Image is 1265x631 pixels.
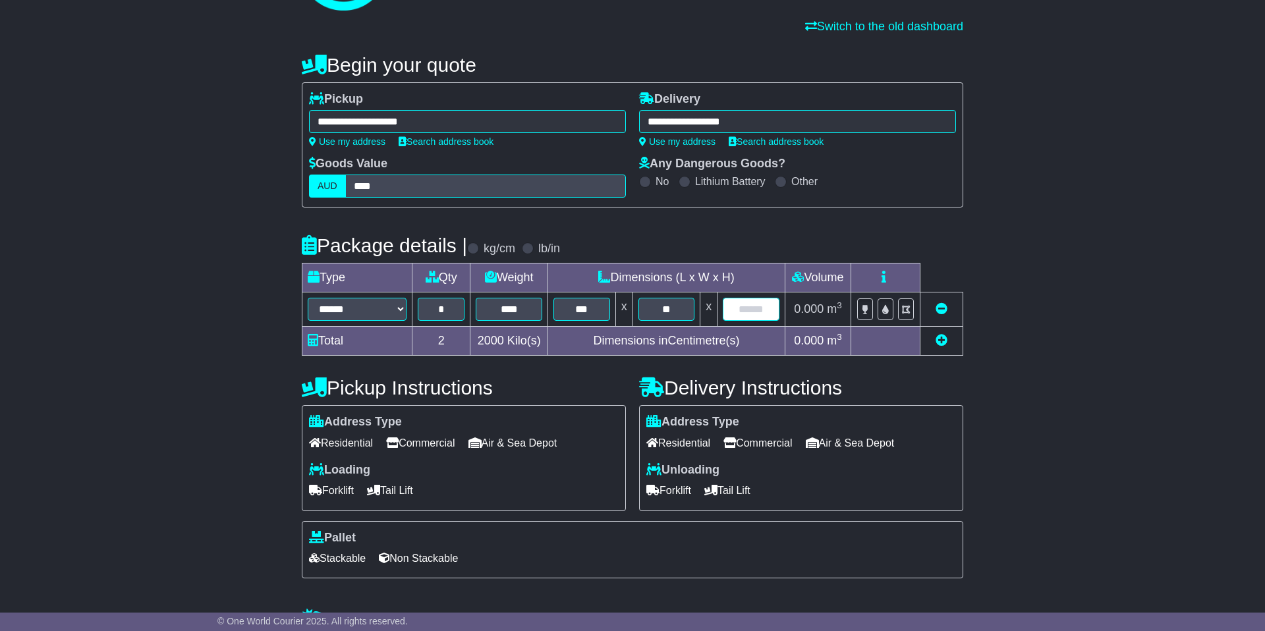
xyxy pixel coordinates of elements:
[615,292,632,327] td: x
[837,300,842,310] sup: 3
[794,334,824,347] span: 0.000
[302,263,412,292] td: Type
[309,463,370,478] label: Loading
[470,263,548,292] td: Weight
[309,480,354,501] span: Forklift
[302,234,467,256] h4: Package details |
[704,480,750,501] span: Tail Lift
[639,377,963,398] h4: Delivery Instructions
[785,263,851,292] td: Volume
[729,136,824,147] a: Search address book
[302,608,963,630] h4: Warranty & Insurance
[936,334,947,347] a: Add new item
[646,480,691,501] span: Forklift
[309,157,387,171] label: Goods Value
[302,54,963,76] h4: Begin your quote
[639,136,716,147] a: Use my address
[309,548,366,568] span: Stackable
[936,302,947,315] a: Remove this item
[379,548,458,568] span: Non Stackable
[837,332,842,342] sup: 3
[309,175,346,198] label: AUD
[367,480,413,501] span: Tail Lift
[791,175,818,188] label: Other
[399,136,493,147] a: Search address book
[646,433,710,453] span: Residential
[412,263,470,292] td: Qty
[639,92,700,107] label: Delivery
[656,175,669,188] label: No
[386,433,455,453] span: Commercial
[309,92,363,107] label: Pickup
[646,415,739,429] label: Address Type
[302,377,626,398] h4: Pickup Instructions
[302,327,412,356] td: Total
[217,616,408,626] span: © One World Courier 2025. All rights reserved.
[468,433,557,453] span: Air & Sea Depot
[695,175,766,188] label: Lithium Battery
[548,263,785,292] td: Dimensions (L x W x H)
[646,463,719,478] label: Unloading
[412,327,470,356] td: 2
[806,433,895,453] span: Air & Sea Depot
[723,433,792,453] span: Commercial
[827,302,842,315] span: m
[309,433,373,453] span: Residential
[548,327,785,356] td: Dimensions in Centimetre(s)
[700,292,717,327] td: x
[484,242,515,256] label: kg/cm
[309,136,385,147] a: Use my address
[538,242,560,256] label: lb/in
[794,302,824,315] span: 0.000
[478,334,504,347] span: 2000
[639,157,785,171] label: Any Dangerous Goods?
[309,415,402,429] label: Address Type
[827,334,842,347] span: m
[805,20,963,33] a: Switch to the old dashboard
[309,531,356,545] label: Pallet
[470,327,548,356] td: Kilo(s)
